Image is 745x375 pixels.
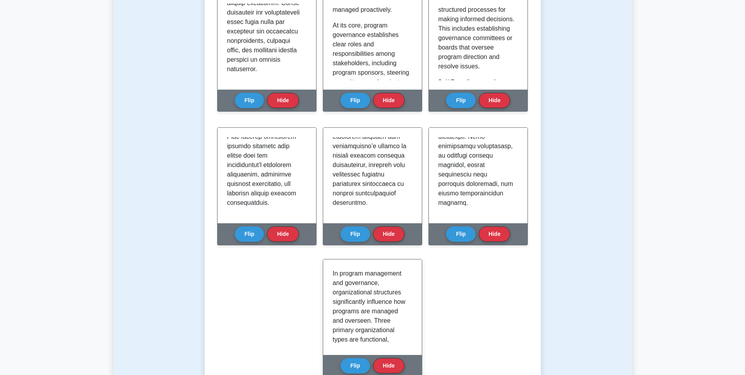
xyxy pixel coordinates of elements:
[373,93,405,108] button: Hide
[479,93,510,108] button: Hide
[267,226,298,242] button: Hide
[446,226,476,242] button: Flip
[340,358,370,373] button: Flip
[340,93,370,108] button: Flip
[373,226,405,242] button: Hide
[446,93,476,108] button: Flip
[235,226,264,242] button: Flip
[235,93,264,108] button: Flip
[479,226,510,242] button: Hide
[340,226,370,242] button: Flip
[267,93,298,108] button: Hide
[438,77,515,143] p: 9. **Compliance and Regulatory Oversight**: Ensuring that the program adheres to relevant laws, r...
[333,21,409,228] p: At its core, program governance establishes clear roles and responsibilities among stakeholders, ...
[373,358,405,373] button: Hide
